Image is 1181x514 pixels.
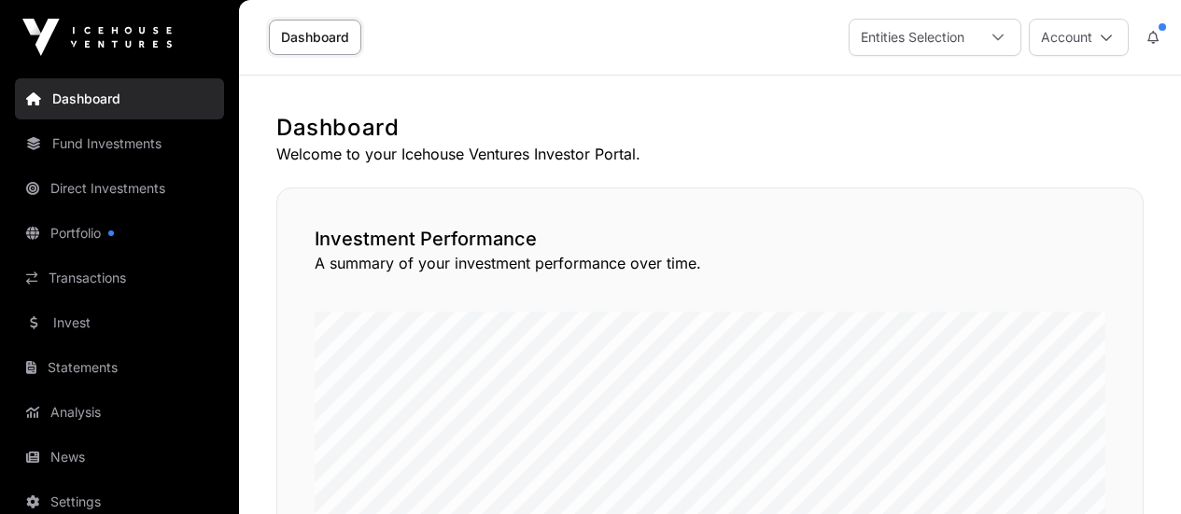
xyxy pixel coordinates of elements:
[15,392,224,433] a: Analysis
[15,213,224,254] a: Portfolio
[1029,19,1129,56] button: Account
[15,347,224,388] a: Statements
[315,226,1105,252] h2: Investment Performance
[15,257,224,299] a: Transactions
[276,143,1144,165] p: Welcome to your Icehouse Ventures Investor Portal.
[1088,424,1181,514] iframe: Chat Widget
[276,113,1144,143] h1: Dashboard
[22,19,172,56] img: Icehouse Ventures Logo
[315,252,1105,274] p: A summary of your investment performance over time.
[15,302,224,343] a: Invest
[850,20,976,55] div: Entities Selection
[15,168,224,209] a: Direct Investments
[269,20,361,55] a: Dashboard
[15,78,224,119] a: Dashboard
[15,123,224,164] a: Fund Investments
[15,437,224,478] a: News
